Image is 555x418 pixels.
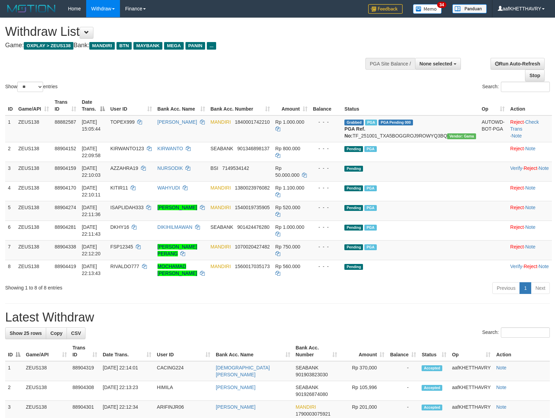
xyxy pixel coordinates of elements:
a: [PERSON_NAME] [158,119,197,125]
a: Check Trans [510,119,539,132]
span: PANIN [185,42,205,50]
span: Copy 901903823030 to clipboard [296,372,328,377]
td: · · [507,162,552,181]
span: TOPEX999 [110,119,135,125]
a: Note [539,165,549,171]
span: Pending [344,264,363,270]
span: ... [207,42,216,50]
span: Marked by aaftanly [364,205,376,211]
img: MOTION_logo.png [5,3,58,14]
span: 88904419 [54,264,76,269]
span: Pending [344,205,363,211]
td: aafKHETTHAVRY [449,361,493,381]
span: SEABANK [211,224,233,230]
a: Verify [510,165,522,171]
span: SEABANK [296,385,319,390]
td: ZEUS138 [16,181,52,201]
td: 2 [5,381,23,401]
td: [DATE] 22:14:01 [100,361,154,381]
span: Rp 50.000.000 [275,165,300,178]
td: ZEUS138 [16,142,52,162]
th: Status: activate to sort column ascending [419,341,449,361]
span: BTN [117,42,132,50]
a: KIRWANTO [158,146,183,151]
td: AUTOWD-BOT-PGA [479,115,507,142]
a: Verify [510,264,522,269]
span: Accepted [422,405,442,410]
span: 88904281 [54,224,76,230]
th: Op: activate to sort column ascending [479,96,507,115]
td: 5 [5,201,16,221]
h1: Withdraw List [5,25,363,39]
a: [PERSON_NAME] [216,404,255,410]
a: Note [525,224,536,230]
td: ZEUS138 [23,381,70,401]
a: Reject [510,119,524,125]
span: Marked by aaftrukkakada [364,225,376,231]
td: 7 [5,240,16,260]
td: 8 [5,260,16,279]
td: 6 [5,221,16,240]
a: Reject [524,165,537,171]
div: - - - [313,204,339,211]
span: Accepted [422,365,442,371]
th: User ID: activate to sort column ascending [154,341,213,361]
td: [DATE] 22:13:23 [100,381,154,401]
a: Note [496,365,506,370]
th: Action [493,341,550,361]
span: SEABANK [211,146,233,151]
td: - [387,361,419,381]
div: - - - [313,145,339,152]
a: Next [531,282,550,294]
span: [DATE] 22:11:36 [82,205,101,217]
div: - - - [313,224,339,231]
h1: Latest Withdraw [5,310,550,324]
span: [DATE] 22:13:43 [82,264,101,276]
th: Date Trans.: activate to sort column ascending [100,341,154,361]
span: [DATE] 22:11:43 [82,224,101,237]
span: Show 25 rows [10,330,42,336]
th: Game/API: activate to sort column ascending [16,96,52,115]
span: [DATE] 22:10:11 [82,185,101,197]
h4: Game: Bank: [5,42,363,49]
a: Reject [510,244,524,249]
span: Marked by aaftanly [364,185,376,191]
b: PGA Ref. No: [344,126,365,139]
td: TF_251001_TXA5BOGGROJ9ROWYQ3BQ [342,115,479,142]
th: Op: activate to sort column ascending [449,341,493,361]
td: · [507,142,552,162]
th: Status [342,96,479,115]
th: Balance [310,96,342,115]
span: AZZAHRA19 [110,165,138,171]
span: [DATE] 15:05:44 [82,119,101,132]
td: · [507,181,552,201]
th: Trans ID: activate to sort column ascending [52,96,79,115]
span: Copy [50,330,62,336]
th: Date Trans.: activate to sort column descending [79,96,108,115]
span: [DATE] 22:10:03 [82,165,101,178]
a: [DEMOGRAPHIC_DATA][PERSON_NAME] [216,365,270,377]
span: MEGA [164,42,184,50]
span: FSP12345 [110,244,133,249]
span: Rp 560.000 [275,264,300,269]
a: Reject [510,205,524,210]
td: 3 [5,162,16,181]
span: 34 [437,2,446,8]
a: NURSODIK [158,165,183,171]
a: 1 [519,282,531,294]
span: KITIR11 [110,185,128,191]
a: Note [512,133,522,139]
span: Rp 800.000 [275,146,300,151]
td: 2 [5,142,16,162]
span: [DATE] 22:09:58 [82,146,101,158]
span: BSI [211,165,219,171]
span: Copy 1790003075921 to clipboard [296,411,331,417]
th: Amount: activate to sort column ascending [340,341,387,361]
div: - - - [313,165,339,172]
a: CSV [67,327,85,339]
span: Marked by aaftrukkakada [364,146,376,152]
span: Copy 7149534142 to clipboard [222,165,249,171]
span: 88904338 [54,244,76,249]
span: None selected [420,61,452,67]
td: ZEUS138 [16,201,52,221]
